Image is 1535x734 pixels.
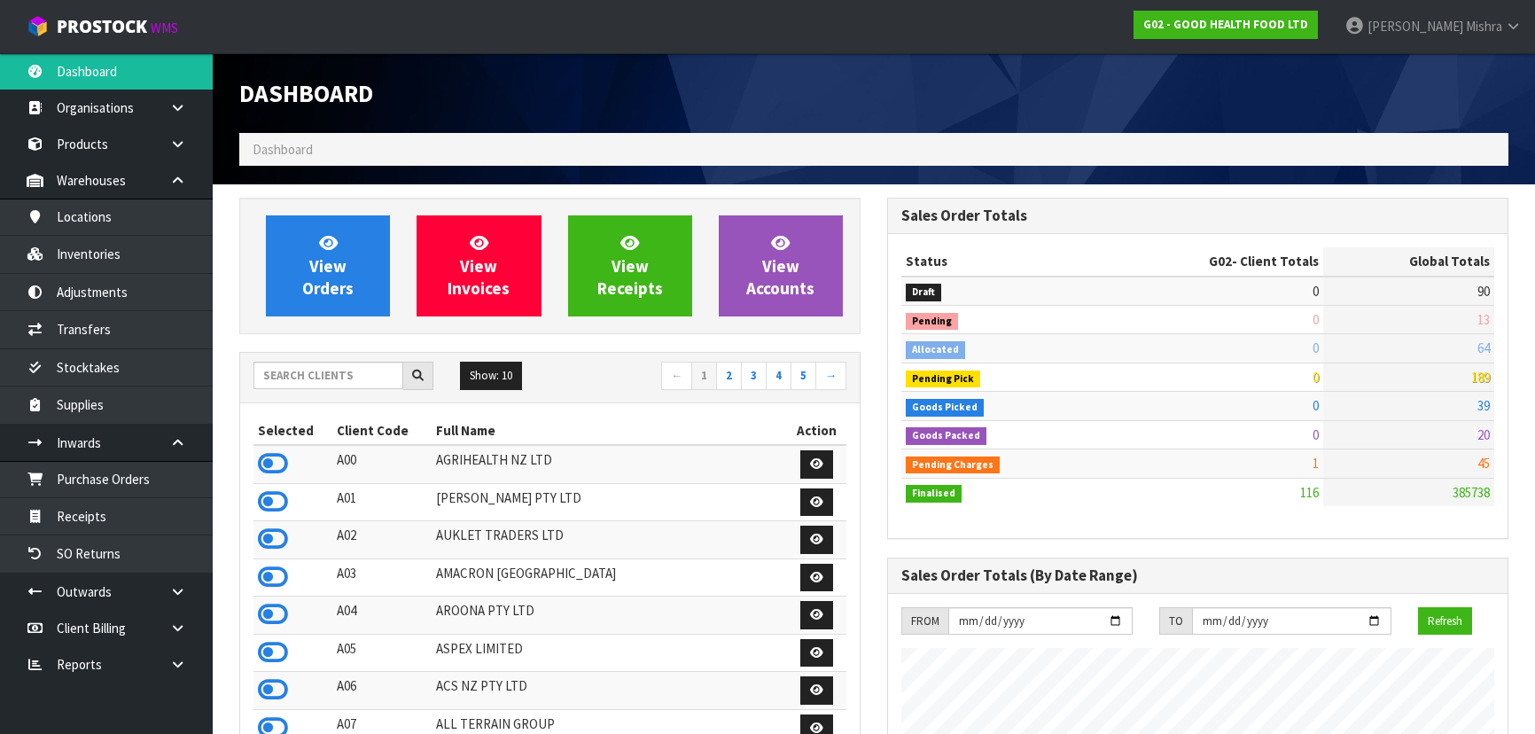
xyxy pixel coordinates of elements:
a: 3 [741,362,767,390]
button: Refresh [1418,607,1472,636]
a: 5 [791,362,816,390]
td: A00 [332,445,431,483]
td: A04 [332,597,431,635]
a: ViewAccounts [719,215,843,316]
td: ASPEX LIMITED [432,634,787,672]
a: 1 [691,362,717,390]
span: 385738 [1453,484,1490,501]
th: Full Name [432,417,787,445]
a: 4 [766,362,791,390]
span: View Orders [302,232,354,299]
a: ← [661,362,692,390]
span: 45 [1477,455,1490,472]
th: Status [901,247,1096,276]
span: 0 [1313,311,1319,328]
span: Pending [906,313,958,331]
span: 13 [1477,311,1490,328]
td: AGRIHEALTH NZ LTD [432,445,787,483]
span: 189 [1471,369,1490,386]
td: [PERSON_NAME] PTY LTD [432,483,787,521]
td: A01 [332,483,431,521]
span: Draft [906,284,941,301]
td: A03 [332,558,431,597]
span: 0 [1313,369,1319,386]
a: → [815,362,846,390]
td: ACS NZ PTY LTD [432,672,787,710]
span: 0 [1313,340,1319,356]
span: 0 [1313,283,1319,300]
span: 0 [1313,426,1319,443]
h3: Sales Order Totals (By Date Range) [901,567,1494,584]
span: Goods Packed [906,427,986,445]
span: 0 [1313,397,1319,414]
span: Allocated [906,341,965,359]
td: AROONA PTY LTD [432,597,787,635]
th: Global Totals [1323,247,1494,276]
a: ViewInvoices [417,215,541,316]
span: Goods Picked [906,399,984,417]
nav: Page navigation [564,362,847,393]
span: ProStock [57,15,147,38]
th: Selected [253,417,332,445]
a: ViewReceipts [568,215,692,316]
div: TO [1159,607,1192,636]
td: AUKLET TRADERS LTD [432,521,787,559]
strong: G02 - GOOD HEALTH FOOD LTD [1143,17,1308,32]
span: Finalised [906,485,962,503]
a: 2 [716,362,742,390]
div: FROM [901,607,948,636]
span: Dashboard [239,78,373,108]
span: View Receipts [597,232,663,299]
h3: Sales Order Totals [901,207,1494,224]
img: cube-alt.png [27,15,49,37]
th: Action [787,417,846,445]
span: Mishra [1466,18,1502,35]
span: 39 [1477,397,1490,414]
span: Pending Charges [906,457,1000,474]
span: 116 [1300,484,1319,501]
small: WMS [151,20,178,36]
th: - Client Totals [1096,247,1323,276]
span: G02 [1209,253,1232,269]
input: Search clients [253,362,403,389]
a: ViewOrders [266,215,390,316]
span: Dashboard [253,141,313,158]
span: 64 [1477,340,1490,356]
span: [PERSON_NAME] [1367,18,1463,35]
td: A06 [332,672,431,710]
td: A05 [332,634,431,672]
button: Show: 10 [460,362,522,390]
a: G02 - GOOD HEALTH FOOD LTD [1134,11,1318,39]
th: Client Code [332,417,431,445]
span: View Accounts [746,232,814,299]
span: View Invoices [448,232,510,299]
td: A02 [332,521,431,559]
span: 90 [1477,283,1490,300]
td: AMACRON [GEOGRAPHIC_DATA] [432,558,787,597]
span: 20 [1477,426,1490,443]
span: 1 [1313,455,1319,472]
span: Pending Pick [906,371,980,388]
